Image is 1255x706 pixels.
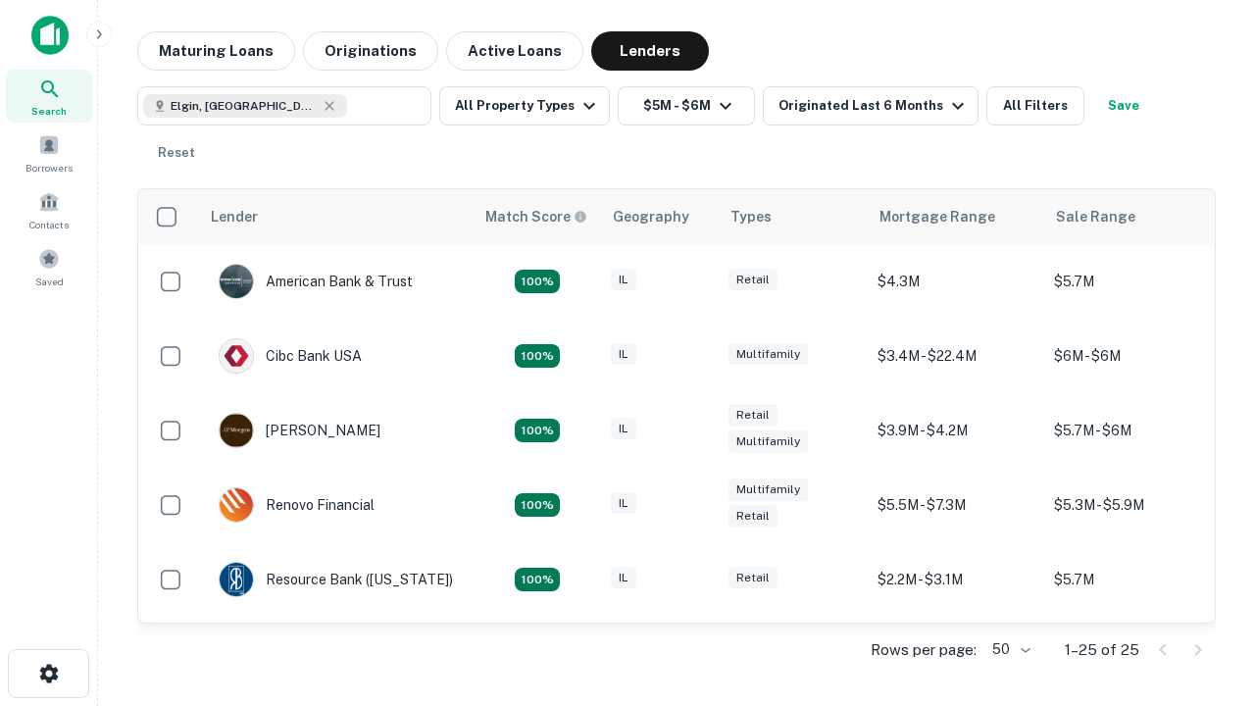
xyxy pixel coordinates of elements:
div: American Bank & Trust [219,264,413,299]
span: Elgin, [GEOGRAPHIC_DATA], [GEOGRAPHIC_DATA] [171,97,318,115]
p: 1–25 of 25 [1065,638,1139,662]
div: Multifamily [728,343,808,366]
span: Borrowers [25,160,73,176]
img: picture [220,488,253,522]
img: picture [220,414,253,447]
td: $3.9M - $4.2M [868,393,1044,468]
th: Geography [601,189,719,244]
div: Matching Properties: 4, hasApolloMatch: undefined [515,568,560,591]
div: Sale Range [1056,205,1135,228]
div: IL [611,567,636,589]
div: Capitalize uses an advanced AI algorithm to match your search with the best lender. The match sco... [485,206,587,227]
div: Retail [728,404,778,427]
div: IL [611,343,636,366]
img: picture [220,265,253,298]
span: Contacts [29,217,69,232]
div: Lender [211,205,258,228]
button: Active Loans [446,31,583,71]
th: Capitalize uses an advanced AI algorithm to match your search with the best lender. The match sco... [474,189,601,244]
td: $5.5M - $7.3M [868,468,1044,542]
th: Mortgage Range [868,189,1044,244]
td: $5.6M [1044,617,1221,691]
td: $2.2M - $3.1M [868,542,1044,617]
button: Save your search to get updates of matches that match your search criteria. [1092,86,1155,126]
a: Borrowers [6,126,92,179]
td: $3.4M - $22.4M [868,319,1044,393]
td: $5.7M [1044,542,1221,617]
img: picture [220,563,253,596]
div: Retail [728,567,778,589]
h6: Match Score [485,206,583,227]
td: $5.7M - $6M [1044,393,1221,468]
div: IL [611,269,636,291]
div: Matching Properties: 7, hasApolloMatch: undefined [515,270,560,293]
button: All Property Types [439,86,610,126]
div: IL [611,492,636,515]
div: [PERSON_NAME] [219,413,380,448]
span: Saved [35,274,64,289]
div: Cibc Bank USA [219,338,362,374]
div: 50 [984,635,1033,664]
th: Types [719,189,868,244]
a: Contacts [6,183,92,236]
iframe: Chat Widget [1157,549,1255,643]
div: Matching Properties: 4, hasApolloMatch: undefined [515,493,560,517]
th: Sale Range [1044,189,1221,244]
button: All Filters [986,86,1084,126]
div: Geography [613,205,689,228]
div: Matching Properties: 4, hasApolloMatch: undefined [515,344,560,368]
span: Search [31,103,67,119]
td: $5.3M - $5.9M [1044,468,1221,542]
div: Retail [728,505,778,528]
button: Originated Last 6 Months [763,86,979,126]
td: $5.7M [1044,244,1221,319]
td: $4M [868,617,1044,691]
div: Renovo Financial [219,487,375,523]
button: Reset [145,133,208,173]
a: Saved [6,240,92,293]
div: Types [730,205,772,228]
div: Mortgage Range [879,205,995,228]
div: Retail [728,269,778,291]
th: Lender [199,189,474,244]
img: picture [220,339,253,373]
button: Maturing Loans [137,31,295,71]
div: Multifamily [728,479,808,501]
div: Originated Last 6 Months [778,94,970,118]
div: Resource Bank ([US_STATE]) [219,562,453,597]
button: $5M - $6M [618,86,755,126]
button: Originations [303,31,438,71]
a: Search [6,70,92,123]
img: capitalize-icon.png [31,16,69,55]
div: IL [611,418,636,440]
div: Multifamily [728,430,808,453]
td: $6M - $6M [1044,319,1221,393]
button: Lenders [591,31,709,71]
div: Matching Properties: 4, hasApolloMatch: undefined [515,419,560,442]
p: Rows per page: [871,638,977,662]
td: $4.3M [868,244,1044,319]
